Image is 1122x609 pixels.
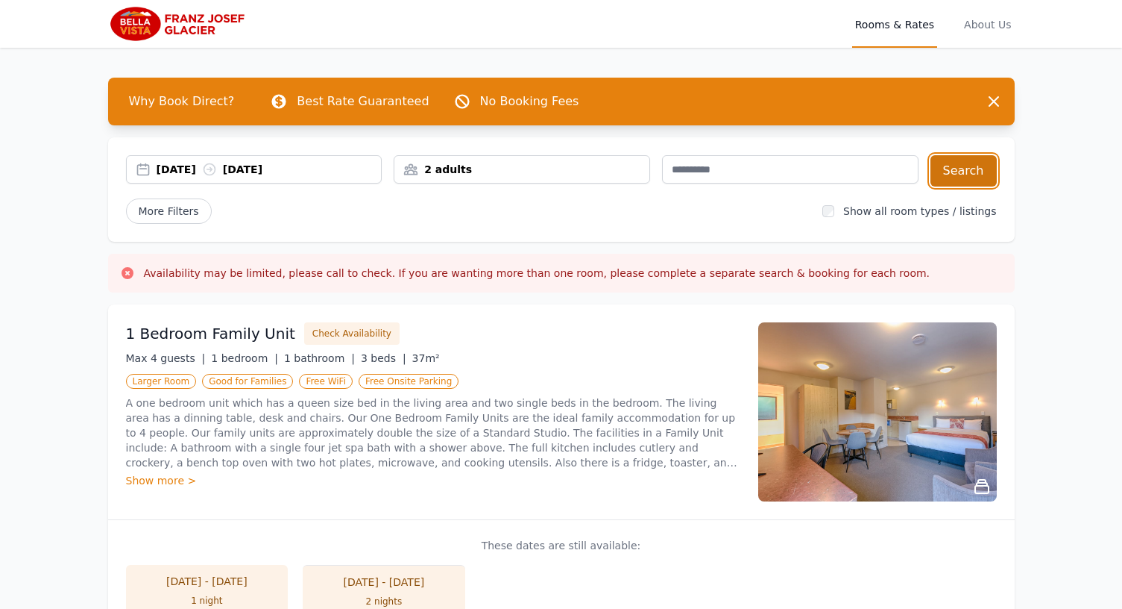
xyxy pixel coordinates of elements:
[211,352,278,364] span: 1 bedroom |
[359,374,458,389] span: Free Onsite Parking
[480,93,579,110] p: No Booking Fees
[361,352,406,364] span: 3 beds |
[141,574,274,589] div: [DATE] - [DATE]
[318,575,450,590] div: [DATE] - [DATE]
[108,6,252,42] img: Bella Vista Franz Josef Glacier
[126,374,197,389] span: Larger Room
[126,538,997,553] p: These dates are still available:
[126,199,212,224] span: More Filters
[144,266,930,281] h3: Availability may be limited, please call to check. If you are wanting more than one room, please ...
[126,352,206,364] span: Max 4 guests |
[202,374,293,389] span: Good for Families
[318,596,450,608] div: 2 nights
[412,352,440,364] span: 37m²
[394,162,649,177] div: 2 adults
[126,396,740,470] p: A one bedroom unit which has a queen size bed in the living area and two single beds in the bedro...
[126,323,295,344] h3: 1 Bedroom Family Unit
[297,93,429,110] p: Best Rate Guaranteed
[843,205,996,217] label: Show all room types / listings
[117,87,247,116] span: Why Book Direct?
[126,473,740,488] div: Show more >
[299,374,353,389] span: Free WiFi
[141,595,274,607] div: 1 night
[930,155,997,187] button: Search
[157,162,382,177] div: [DATE] [DATE]
[284,352,355,364] span: 1 bathroom |
[304,322,400,345] button: Check Availability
